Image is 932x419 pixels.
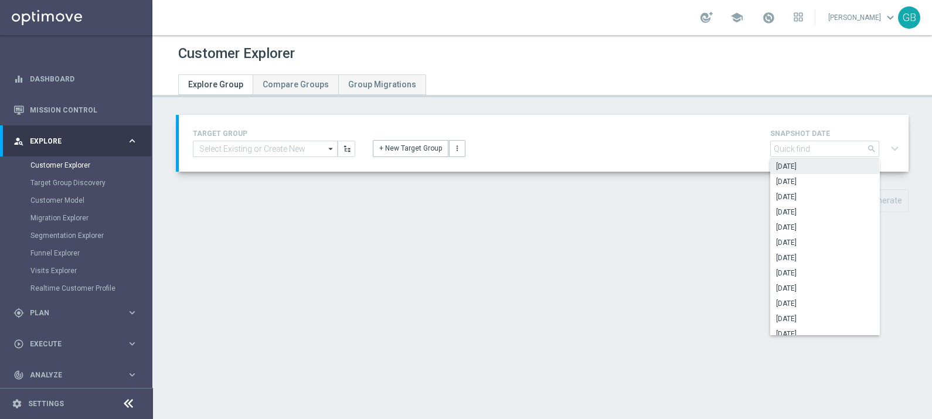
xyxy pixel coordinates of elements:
div: Target Group Discovery [30,174,151,192]
ul: Tabs [178,74,426,95]
a: [PERSON_NAME]keyboard_arrow_down [827,9,898,26]
span: Execute [30,340,127,348]
span: keyboard_arrow_down [884,11,897,24]
span: [DATE] [776,329,873,339]
button: play_circle_outline Execute keyboard_arrow_right [13,339,138,349]
button: Mission Control [13,105,138,115]
span: school [730,11,743,24]
a: Funnel Explorer [30,248,122,258]
button: person_search Explore keyboard_arrow_right [13,137,138,146]
i: keyboard_arrow_right [127,135,138,147]
div: Segmentation Explorer [30,227,151,244]
a: Segmentation Explorer [30,231,122,240]
span: Explore Group [188,80,243,89]
span: [DATE] [776,162,873,171]
div: Customer Explorer [30,156,151,174]
i: keyboard_arrow_right [127,307,138,318]
i: person_search [13,136,24,147]
button: gps_fixed Plan keyboard_arrow_right [13,308,138,318]
span: [DATE] [776,223,873,232]
div: Explore [13,136,127,147]
div: Plan [13,308,127,318]
span: [DATE] [776,207,873,217]
div: TARGET GROUP arrow_drop_down + New Target Group more_vert SNAPSHOT DATE arrow_drop_down search [D... [193,127,894,160]
div: Visits Explorer [30,262,151,280]
a: Mission Control [30,94,138,125]
a: Visits Explorer [30,266,122,275]
h4: TARGET GROUP [193,130,355,138]
a: Target Group Discovery [30,178,122,188]
i: equalizer [13,74,24,84]
i: settings [12,398,22,409]
i: play_circle_outline [13,339,24,349]
a: Dashboard [30,63,138,94]
div: Mission Control [13,94,138,125]
button: more_vert [449,140,465,156]
span: search [867,144,876,154]
div: Analyze [13,370,127,380]
div: Migration Explorer [30,209,151,227]
i: gps_fixed [13,308,24,318]
a: Customer Model [30,196,122,205]
i: arrow_drop_down [325,141,337,156]
button: + New Target Group [373,140,448,156]
div: Customer Model [30,192,151,209]
span: [DATE] [776,299,873,308]
span: Explore [30,138,127,145]
i: more_vert [453,144,461,152]
span: [DATE] [776,284,873,293]
div: Funnel Explorer [30,244,151,262]
span: Group Migrations [348,80,416,89]
h1: Customer Explorer [178,45,295,62]
span: Analyze [30,372,127,379]
span: Compare Groups [263,80,329,89]
span: [DATE] [776,192,873,202]
div: Realtime Customer Profile [30,280,151,297]
div: Dashboard [13,63,138,94]
h4: SNAPSHOT DATE [770,130,904,138]
span: Plan [30,309,127,316]
i: keyboard_arrow_right [127,338,138,349]
div: Execute [13,339,127,349]
button: Generate [861,189,909,212]
a: Migration Explorer [30,213,122,223]
i: track_changes [13,370,24,380]
a: Realtime Customer Profile [30,284,122,293]
a: Customer Explorer [30,161,122,170]
span: [DATE] [776,253,873,263]
i: keyboard_arrow_right [127,369,138,380]
a: Settings [28,400,64,407]
span: [DATE] [776,177,873,186]
input: Quick find [770,141,879,157]
button: equalizer Dashboard [13,74,138,84]
span: [DATE] [776,314,873,323]
span: [DATE] [776,238,873,247]
input: Select Existing or Create New [193,141,338,157]
div: GB [898,6,920,29]
span: [DATE] [776,268,873,278]
button: track_changes Analyze keyboard_arrow_right [13,370,138,380]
